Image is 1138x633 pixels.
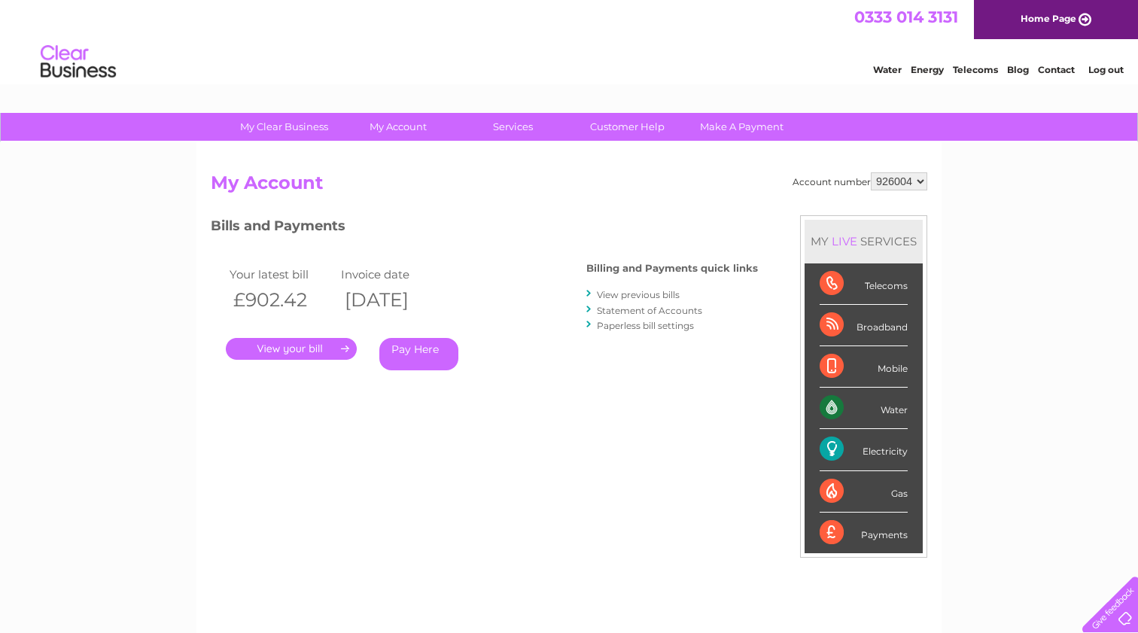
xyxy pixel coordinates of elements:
div: MY SERVICES [805,220,923,263]
div: Clear Business is a trading name of Verastar Limited (registered in [GEOGRAPHIC_DATA] No. 3667643... [215,8,926,73]
a: Blog [1007,64,1029,75]
th: [DATE] [337,285,449,315]
h4: Billing and Payments quick links [586,263,758,274]
div: Payments [820,513,908,553]
h3: Bills and Payments [211,215,758,242]
a: Pay Here [379,338,458,370]
a: Services [451,113,575,141]
a: Contact [1038,64,1075,75]
a: Statement of Accounts [597,305,702,316]
a: Paperless bill settings [597,320,694,331]
div: Mobile [820,346,908,388]
div: Gas [820,471,908,513]
a: My Clear Business [222,113,346,141]
a: . [226,338,357,360]
a: 0333 014 3131 [854,8,958,26]
h2: My Account [211,172,927,201]
div: Water [820,388,908,429]
a: Make A Payment [680,113,804,141]
td: Your latest bill [226,264,337,285]
th: £902.42 [226,285,337,315]
a: Customer Help [565,113,689,141]
div: Telecoms [820,263,908,305]
a: Log out [1088,64,1124,75]
a: View previous bills [597,289,680,300]
td: Invoice date [337,264,449,285]
div: Electricity [820,429,908,470]
a: Telecoms [953,64,998,75]
div: Broadband [820,305,908,346]
a: Energy [911,64,944,75]
div: LIVE [829,234,860,248]
a: Water [873,64,902,75]
div: Account number [793,172,927,190]
img: logo.png [40,39,117,85]
a: My Account [336,113,461,141]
